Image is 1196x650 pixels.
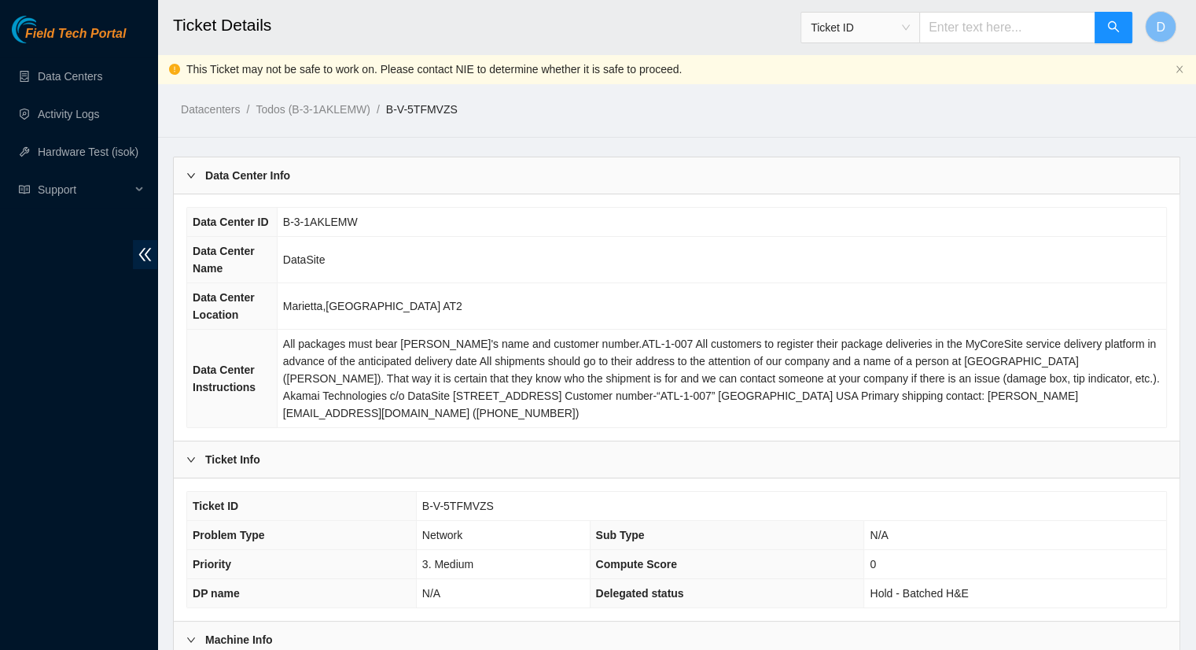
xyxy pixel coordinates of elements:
[386,103,458,116] a: B-V-5TFMVZS
[193,364,256,393] span: Data Center Instructions
[181,103,240,116] a: Datacenters
[193,587,240,600] span: DP name
[205,631,273,648] b: Machine Info
[1175,65,1184,75] button: close
[1156,17,1165,37] span: D
[1095,12,1132,43] button: search
[174,441,1179,478] div: Ticket Info
[422,500,494,512] span: B-V-5TFMVZS
[283,253,326,266] span: DataSite
[870,529,888,541] span: N/A
[422,587,440,600] span: N/A
[193,291,255,321] span: Data Center Location
[283,216,358,228] span: B-3-1AKLEMW
[205,167,290,184] b: Data Center Info
[186,635,196,644] span: right
[12,16,79,43] img: Akamai Technologies
[246,103,249,116] span: /
[38,70,102,83] a: Data Centers
[193,558,231,571] span: Priority
[193,245,255,275] span: Data Center Name
[1107,20,1120,35] span: search
[193,500,238,512] span: Ticket ID
[422,558,473,571] span: 3. Medium
[1175,65,1184,74] span: close
[870,558,876,571] span: 0
[283,300,462,312] span: Marietta,[GEOGRAPHIC_DATA] AT2
[25,27,126,42] span: Field Tech Portal
[38,174,131,205] span: Support
[38,108,100,120] a: Activity Logs
[422,529,462,541] span: Network
[193,529,265,541] span: Problem Type
[186,455,196,464] span: right
[596,558,677,571] span: Compute Score
[256,103,370,116] a: Todos (B-3-1AKLEMW)
[193,216,268,228] span: Data Center ID
[596,529,645,541] span: Sub Type
[12,28,126,49] a: Akamai TechnologiesField Tech Portal
[596,587,684,600] span: Delegated status
[377,103,380,116] span: /
[205,451,260,468] b: Ticket Info
[38,146,138,158] a: Hardware Test (isok)
[186,171,196,180] span: right
[919,12,1095,43] input: Enter text here...
[174,157,1179,194] div: Data Center Info
[811,16,910,39] span: Ticket ID
[133,240,157,269] span: double-left
[19,184,30,195] span: read
[283,338,1160,419] span: All packages must bear [PERSON_NAME]'s name and customer number.ATL-1-007 All customers to regist...
[870,587,968,600] span: Hold - Batched H&E
[1145,11,1176,42] button: D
